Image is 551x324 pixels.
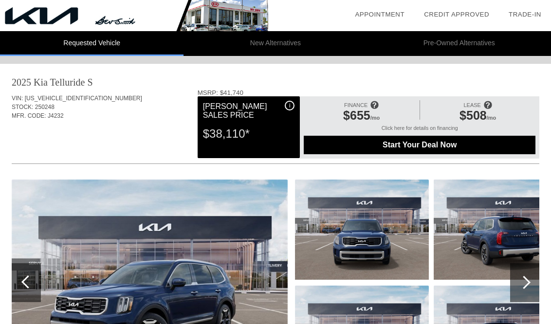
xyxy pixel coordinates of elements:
div: [PERSON_NAME] Sales Price [203,101,295,121]
div: MSRP: $41,740 [198,89,539,96]
div: Quoted on [DATE] 6:37:36 PM [12,135,539,150]
span: LEASE [463,102,480,108]
div: Click here for details on financing [304,125,535,136]
span: [US_VEHICLE_IDENTIFICATION_NUMBER] [25,95,142,102]
span: J4232 [48,112,64,119]
img: image.aspx [295,180,429,280]
span: STOCK: [12,104,33,110]
a: Credit Approved [424,11,489,18]
div: S [87,75,92,89]
span: $508 [459,108,487,122]
span: VIN: [12,95,23,102]
div: /mo [309,108,414,125]
span: MFR. CODE: [12,112,46,119]
span: Start Your Deal Now [315,141,524,149]
div: 2025 Kia Telluride [12,75,85,89]
a: Trade-In [509,11,541,18]
span: 250248 [35,104,55,110]
span: i [289,102,291,109]
a: Appointment [355,11,404,18]
div: $38,110* [203,121,295,146]
div: /mo [425,108,531,125]
span: $655 [343,108,370,122]
li: Pre-Owned Alternatives [367,31,551,56]
li: New Alternatives [184,31,367,56]
span: FINANCE [344,102,367,108]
